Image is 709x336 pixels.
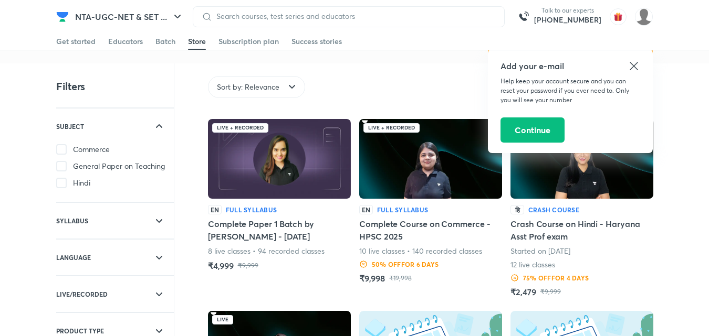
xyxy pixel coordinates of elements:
[359,260,368,268] img: Discount Logo
[534,15,601,25] a: [PHONE_NUMBER]
[56,121,84,132] h6: SUBJECT
[359,119,502,199] img: Batch Thumbnail
[226,205,277,214] h6: Full Syllabus
[218,33,279,50] a: Subscription plan
[155,36,175,47] div: Batch
[56,289,108,299] h6: LIVE/RECORDED
[510,259,556,270] p: 12 live classes
[108,33,143,50] a: Educators
[56,10,69,23] img: Company Logo
[510,274,519,282] img: Discount Logo
[208,119,351,199] img: Batch Thumbnail
[389,274,412,283] p: ₹19,998
[359,205,373,214] p: EN
[610,8,627,25] img: avatar
[523,273,589,283] h6: 75 % OFF for 4 DAYS
[69,6,190,27] button: NTA-UGC-NET & SET ...
[73,144,110,155] span: Commerce
[291,33,342,50] a: Success stories
[56,36,96,47] div: Get started
[363,123,420,133] div: Live + Recorded
[56,215,88,226] h6: SYLLABUS
[56,252,91,263] h6: LANGUAGE
[377,205,428,214] h6: Full Syllabus
[208,205,222,214] p: EN
[510,218,653,243] h5: Crash Course on Hindi - Haryana Asst Prof exam
[510,205,524,214] p: हि
[534,6,601,15] p: Talk to our experts
[510,246,570,256] p: Started on [DATE]
[510,286,536,298] h5: ₹2,479
[212,12,496,20] input: Search courses, test series and educators
[218,36,279,47] div: Subscription plan
[56,326,104,336] h6: PRODUCT TYPE
[208,259,234,272] h5: ₹4,999
[155,33,175,50] a: Batch
[73,161,165,171] span: General Paper on Teaching
[56,33,96,50] a: Get started
[238,262,258,270] p: ₹9,999
[217,82,279,92] span: Sort by: Relevance
[108,36,143,47] div: Educators
[501,60,640,72] h5: Add your e-mail
[513,6,534,27] img: call-us
[208,246,325,256] p: 8 live classes • 94 recorded classes
[359,218,502,243] h5: Complete Course on Commerce - HPSC 2025
[501,77,640,105] p: Help keep your account secure and you can reset your password if you ever need to. Only you will ...
[56,80,85,93] h4: Filters
[540,288,561,296] p: ₹9,999
[212,123,268,133] div: Live + Recorded
[501,117,565,143] button: Continue
[188,36,206,47] div: Store
[528,205,579,214] h6: Crash course
[291,36,342,47] div: Success stories
[212,315,233,324] div: Live
[372,259,439,269] h6: 50 % OFF for 6 DAYS
[635,8,653,26] img: renuka
[359,246,483,256] p: 10 live classes • 140 recorded classes
[73,178,90,188] span: Hindi
[208,218,351,243] h5: Complete Paper 1 Batch by [PERSON_NAME] - [DATE]
[188,33,206,50] a: Store
[510,119,653,199] img: Batch Thumbnail
[359,272,385,285] h5: ₹9,998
